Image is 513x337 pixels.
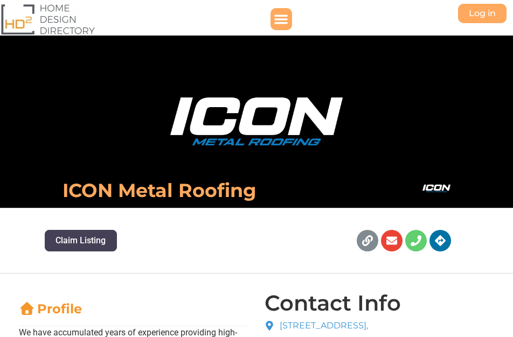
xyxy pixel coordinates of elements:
[458,4,507,23] a: Log in
[63,178,333,202] h6: ICON Metal Roofing
[19,301,82,317] a: Profile
[277,319,368,332] span: [STREET_ADDRESS],
[271,8,293,30] div: Menu Toggle
[469,9,496,18] span: Log in
[265,292,401,314] h4: Contact Info
[45,230,116,251] button: Claim Listing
